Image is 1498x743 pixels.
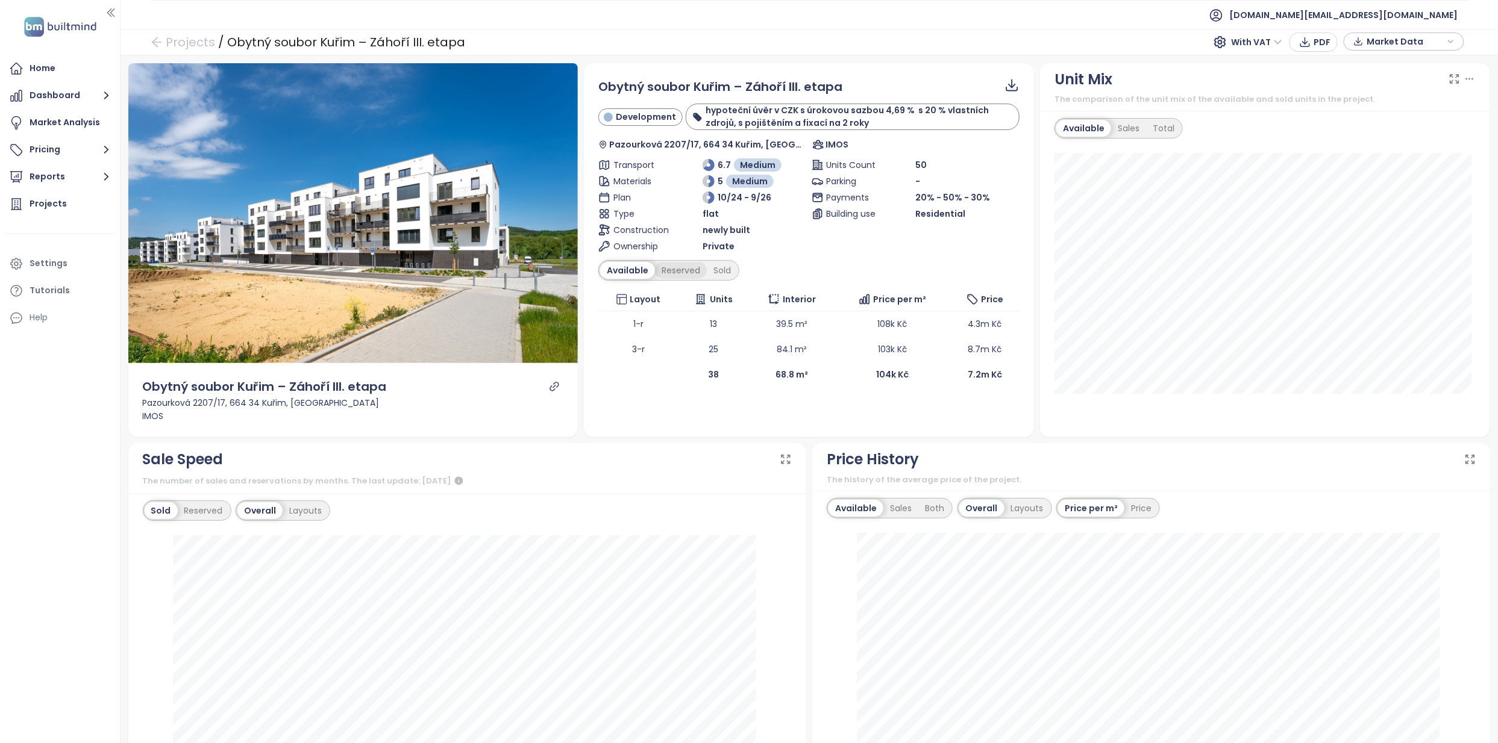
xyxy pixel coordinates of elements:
div: Reserved [178,502,230,519]
span: 10/24 - 9/26 [718,191,771,204]
span: Units [710,293,733,306]
div: Layouts [1004,500,1050,517]
span: Plan [613,191,665,204]
div: Settings [30,256,67,271]
span: 8.7m Kč [968,343,1002,355]
div: Tutorials [30,283,70,298]
div: Unit Mix [1055,68,1112,91]
span: Development [616,110,676,123]
span: Construction [613,223,665,237]
span: flat [703,207,719,220]
div: / [218,31,224,53]
div: Available [829,500,883,517]
span: IMOS [826,138,848,151]
div: button [1350,33,1458,51]
span: - [916,175,921,187]
div: Home [30,61,55,76]
span: Interior [783,293,816,306]
div: The number of sales and reservations by months. The last update: [DATE] [143,474,792,488]
span: Layout [630,293,661,306]
a: Projects [6,192,114,216]
td: 84.1 m² [749,337,835,362]
b: hypoteční úvěr v CZK s úrokovou sazbou 4,69 % s 20 % vlastních zdrojů, s pojištěním a fixací na 2... [706,104,989,129]
td: 1-r [598,311,678,337]
b: 68.8 m² [776,368,808,381]
div: Price per m² [1058,500,1124,517]
span: Type [613,207,665,220]
span: 103k Kč [878,343,907,355]
button: PDF [1290,33,1338,52]
div: Market Analysis [30,115,100,130]
span: 4.3m Kč [968,318,1002,330]
div: Projects [30,196,67,211]
td: 13 [678,311,749,337]
span: Residential [916,207,966,220]
button: Dashboard [6,84,114,108]
span: Transport [613,158,665,172]
td: 25 [678,337,749,362]
div: Price [1124,500,1158,517]
div: Total [1146,120,1181,137]
div: Obytný soubor Kuřim – Záhoří III. etapa [143,378,387,396]
span: Price per m² [874,293,927,306]
div: The history of the average price of the project. [827,474,1476,486]
span: 50 [916,158,927,172]
div: Price History [827,448,919,471]
div: Obytný soubor Kuřim – Záhoří III. etapa [227,31,465,53]
div: Help [6,306,114,330]
span: [DOMAIN_NAME][EMAIL_ADDRESS][DOMAIN_NAME] [1230,1,1458,30]
a: Market Analysis [6,111,114,135]
span: Medium [732,175,768,188]
span: arrow-left [151,36,163,48]
span: Private [703,240,735,253]
span: Units Count [827,158,879,172]
div: Available [600,262,655,279]
button: Pricing [6,138,114,162]
div: Sale Speed [143,448,224,471]
span: Market Data [1367,33,1444,51]
img: logo [20,14,100,39]
b: 104k Kč [876,368,909,381]
td: 3-r [598,337,678,362]
span: Materials [613,175,665,188]
div: Both [918,500,951,517]
span: PDF [1314,36,1331,49]
div: Pazourková 2207/17, 664 34 Kuřim, [GEOGRAPHIC_DATA] [143,396,564,409]
div: The comparison of the unit mix of the available and sold units in the project. [1055,93,1476,105]
span: Medium [740,158,776,172]
div: Sales [883,500,918,517]
a: Settings [6,252,114,276]
span: Pazourková 2207/17, 664 34 Kuřim, [GEOGRAPHIC_DATA] [610,138,806,151]
div: IMOS [143,409,564,423]
span: With VAT [1232,33,1282,51]
span: 20% - 50% - 30% [916,191,991,204]
span: Price [982,293,1004,306]
span: 6.7 [718,158,731,172]
div: Reserved [655,262,707,279]
td: 39.5 m² [749,311,835,337]
a: Home [6,57,114,81]
button: Reports [6,165,114,189]
div: Layouts [283,502,328,519]
span: Parking [827,175,879,188]
div: Overall [237,502,283,519]
div: Sold [707,262,738,279]
span: Building use [827,207,879,220]
div: Sold [145,502,178,519]
a: Tutorials [6,279,114,303]
span: Ownership [613,240,665,253]
span: Obytný soubor Kuřim – Záhoří III. etapa [598,78,842,95]
a: arrow-left Projects [151,31,215,53]
span: 5 [718,175,723,188]
b: 7.2m Kč [968,368,1002,381]
div: Overall [959,500,1004,517]
span: newly built [703,223,750,237]
b: 38 [709,368,719,381]
span: Payments [827,191,879,204]
span: 108k Kč [878,318,907,330]
div: Available [1056,120,1111,137]
div: Sales [1111,120,1146,137]
div: Help [30,310,48,325]
a: link [549,381,560,392]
